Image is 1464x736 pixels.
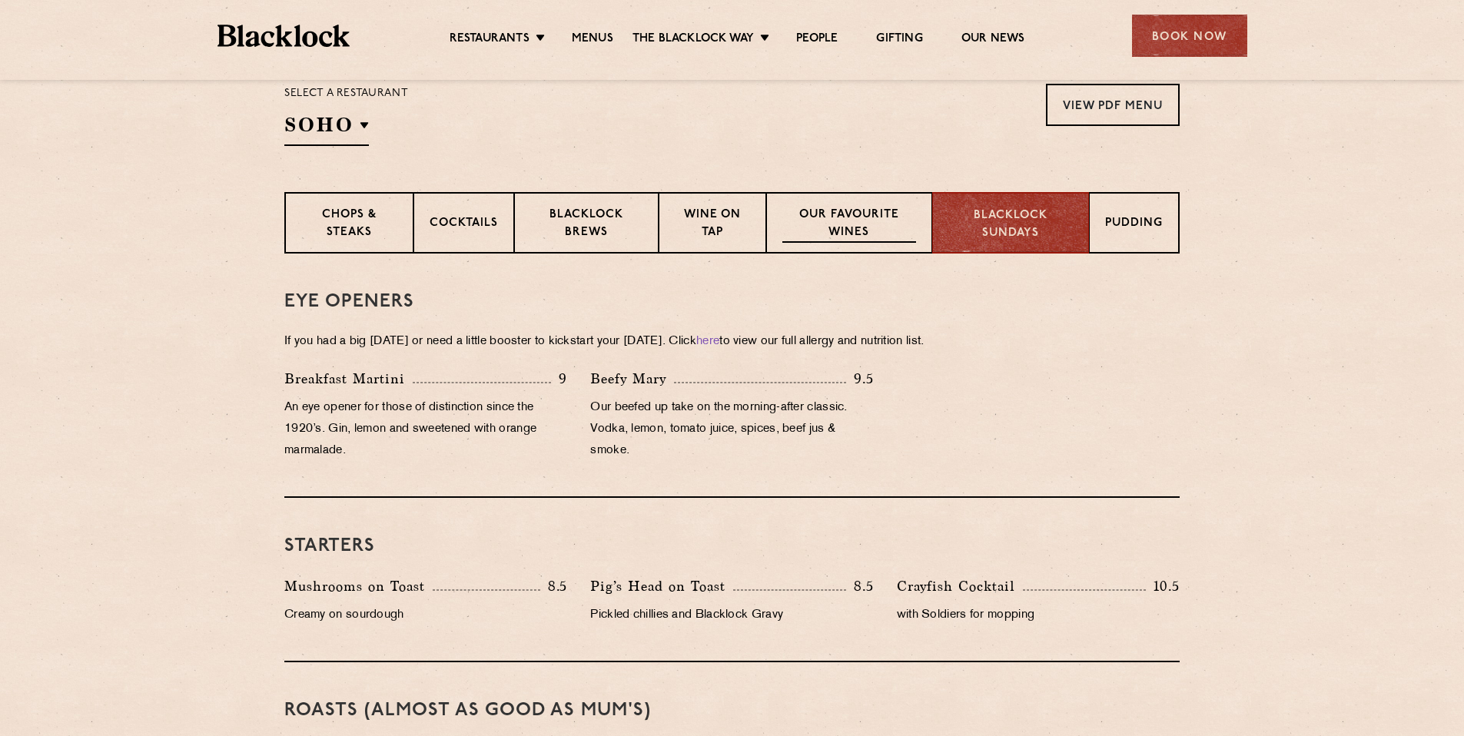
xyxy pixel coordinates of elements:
p: Pig’s Head on Toast [590,575,733,597]
p: Our beefed up take on the morning-after classic. Vodka, lemon, tomato juice, spices, beef jus & s... [590,397,873,462]
p: 9.5 [846,369,874,389]
div: Book Now [1132,15,1247,57]
a: here [696,336,719,347]
a: The Blacklock Way [632,31,754,48]
a: Restaurants [450,31,529,48]
p: Select a restaurant [284,84,408,104]
p: Blacklock Brews [530,207,642,243]
p: Blacklock Sundays [948,207,1073,242]
p: Pudding [1105,215,1163,234]
p: with Soldiers for mopping [897,605,1180,626]
p: Cocktails [430,215,498,234]
p: 8.5 [846,576,874,596]
p: An eye opener for those of distinction since the 1920’s. Gin, lemon and sweetened with orange mar... [284,397,567,462]
h2: SOHO [284,111,369,146]
a: Our News [961,31,1025,48]
p: Wine on Tap [675,207,750,243]
p: Pickled chillies and Blacklock Gravy [590,605,873,626]
p: Mushrooms on Toast [284,575,433,597]
p: Creamy on sourdough [284,605,567,626]
p: 10.5 [1146,576,1180,596]
p: Our favourite wines [782,207,915,243]
p: Beefy Mary [590,368,674,390]
h3: Starters [284,536,1180,556]
p: 8.5 [540,576,568,596]
a: View PDF Menu [1046,84,1180,126]
p: Crayfish Cocktail [897,575,1023,597]
p: If you had a big [DATE] or need a little booster to kickstart your [DATE]. Click to view our full... [284,331,1180,353]
h3: Roasts (Almost as good as Mum's) [284,701,1180,721]
a: Gifting [876,31,922,48]
p: 9 [551,369,567,389]
p: Breakfast Martini [284,368,413,390]
p: Chops & Steaks [301,207,397,243]
a: Menus [572,31,613,48]
img: BL_Textured_Logo-footer-cropped.svg [217,25,350,47]
a: People [796,31,838,48]
h3: Eye openers [284,292,1180,312]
